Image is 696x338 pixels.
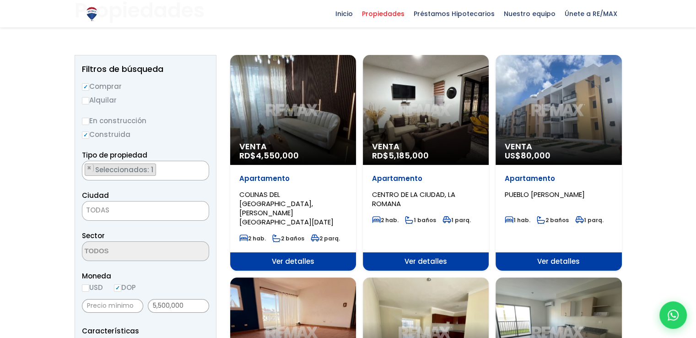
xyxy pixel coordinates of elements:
span: 1 parq. [575,216,604,224]
textarea: Search [82,242,171,262]
button: Remove item [85,164,94,172]
span: Tipo de propiedad [82,150,147,160]
span: 2 baños [537,216,569,224]
span: Ciudad [82,191,109,200]
input: Construida [82,131,89,139]
span: 1 hab. [505,216,530,224]
label: Alquilar [82,94,209,106]
input: En construcción [82,118,89,125]
span: 2 hab. [239,234,266,242]
input: USD [82,284,89,292]
span: 1 parq. [442,216,471,224]
span: Venta [372,142,480,151]
p: Apartamento [372,174,480,183]
span: TODAS [82,201,209,221]
span: TODAS [82,204,209,217]
p: Apartamento [505,174,612,183]
span: 1 baños [405,216,436,224]
li: APARTAMENTO [85,164,156,176]
span: Sector [82,231,105,240]
span: Nuestro equipo [499,7,560,21]
span: Propiedades [357,7,409,21]
label: DOP [114,282,136,293]
h2: Filtros de búsqueda [82,65,209,74]
input: Precio mínimo [82,299,143,313]
p: Apartamento [239,174,347,183]
span: US$ [505,150,550,161]
input: Comprar [82,83,89,91]
span: Seleccionados: 1 [94,165,156,174]
span: Ver detalles [230,252,356,271]
p: Características [82,325,209,337]
a: Venta RD$5,185,000 Apartamento CENTRO DE LA CIUDAD, LA ROMANA 2 hab. 1 baños 1 parq. Ver detalles [363,55,489,271]
span: Venta [505,142,612,151]
span: Préstamos Hipotecarios [409,7,499,21]
a: Venta US$80,000 Apartamento PUEBLO [PERSON_NAME] 1 hab. 2 baños 1 parq. Ver detalles [496,55,621,271]
span: 2 hab. [372,216,399,224]
textarea: Search [82,161,87,181]
label: En construcción [82,115,209,126]
input: Alquilar [82,97,89,104]
span: CENTRO DE LA CIUDAD, LA ROMANA [372,190,455,208]
span: RD$ [239,150,299,161]
span: Ver detalles [496,252,621,271]
span: COLINAS DEL [GEOGRAPHIC_DATA], [PERSON_NAME][GEOGRAPHIC_DATA][DATE] [239,190,334,227]
button: Remove all items [199,164,204,173]
span: Moneda [82,270,209,282]
span: × [87,164,92,172]
label: USD [82,282,103,293]
span: 2 parq. [311,234,340,242]
input: DOP [114,284,121,292]
span: Ver detalles [363,252,489,271]
label: Construida [82,129,209,140]
img: Logo de REMAX [84,6,100,22]
a: Venta RD$4,550,000 Apartamento COLINAS DEL [GEOGRAPHIC_DATA], [PERSON_NAME][GEOGRAPHIC_DATA][DATE... [230,55,356,271]
span: × [199,164,204,172]
span: Únete a RE/MAX [560,7,622,21]
span: 80,000 [521,150,550,161]
span: 5,185,000 [388,150,429,161]
span: 2 baños [272,234,304,242]
span: PUEBLO [PERSON_NAME] [505,190,585,199]
span: Venta [239,142,347,151]
span: Inicio [331,7,357,21]
input: Precio máximo [148,299,209,313]
span: TODAS [86,205,109,215]
span: 4,550,000 [256,150,299,161]
label: Comprar [82,81,209,92]
span: RD$ [372,150,429,161]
